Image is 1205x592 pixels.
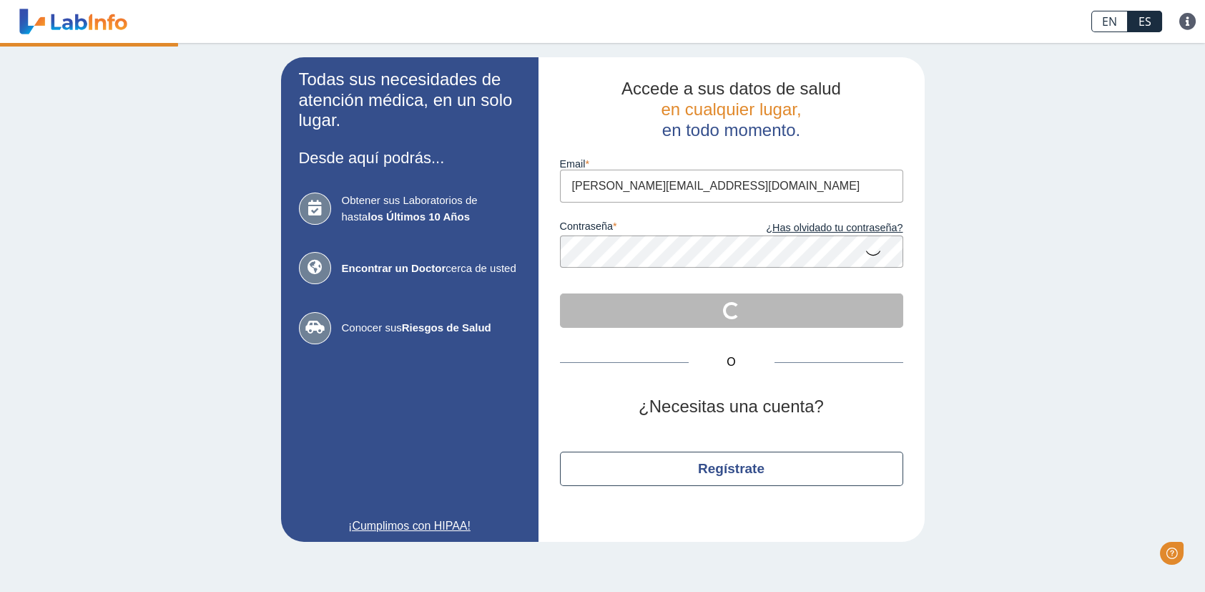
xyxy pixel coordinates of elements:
[299,69,521,131] h2: Todas sus necesidades de atención médica, en un solo lugar.
[299,149,521,167] h3: Desde aquí podrás...
[689,354,774,371] span: O
[732,220,903,236] a: ¿Has olvidado tu contraseña?
[368,210,470,223] b: los Últimos 10 Años
[299,518,521,535] a: ¡Cumplimos con HIPAA!
[1091,11,1128,32] a: EN
[661,100,801,119] span: en cualquier lugar,
[621,79,841,98] span: Accede a sus datos de salud
[342,261,521,277] span: cerca de usted
[342,320,521,336] span: Conocer sus
[1128,11,1162,32] a: ES
[662,120,800,140] span: en todo momento.
[342,262,446,274] b: Encontrar un Doctor
[402,321,491,334] b: Riesgos de Salud
[560,158,903,170] label: email
[560,220,732,236] label: contraseña
[1078,536,1189,576] iframe: Help widget launcher
[560,452,903,486] button: Regístrate
[342,193,521,225] span: Obtener sus Laboratorios de hasta
[560,397,903,417] h2: ¿Necesitas una cuenta?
